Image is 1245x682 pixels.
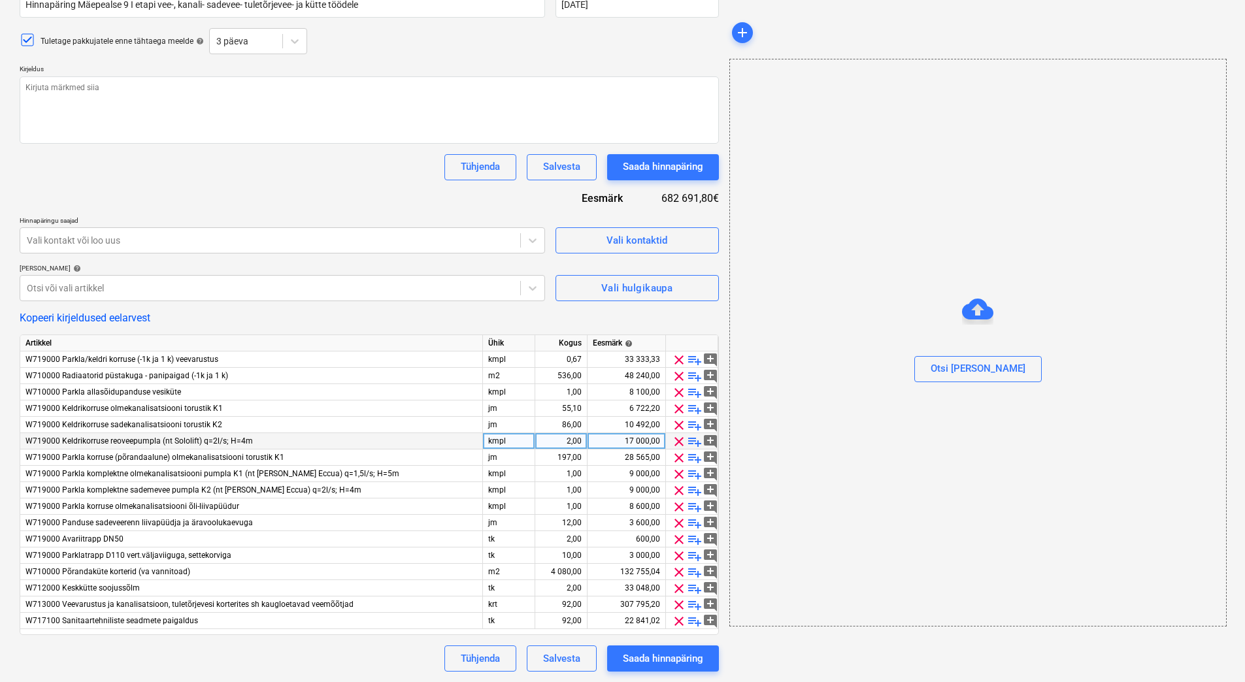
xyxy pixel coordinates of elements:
div: 8 100,00 [593,384,660,400]
div: 92,00 [540,596,582,613]
div: jm [483,449,535,466]
div: 10,00 [540,547,582,564]
div: Ühik [483,335,535,351]
span: clear [671,581,687,596]
span: help [193,37,204,45]
span: add_comment [703,564,718,580]
span: W717100 Sanitaartehniliste seadmete paigaldus [25,616,198,625]
button: Otsi [PERSON_NAME] [914,356,1042,382]
span: W719000 Parkla/keldri korruse (-1k ja 1 k) veevarustus [25,355,218,364]
div: 6 722,20 [593,400,660,417]
span: playlist_add [687,613,703,629]
div: 17 000,00 [593,433,660,449]
span: add_comment [703,483,718,498]
div: jm [483,515,535,531]
span: playlist_add [687,499,703,515]
div: Saada hinnapäring [623,650,703,667]
div: 3 600,00 [593,515,660,531]
div: Vali hulgikaupa [601,280,672,297]
span: add_comment [703,434,718,449]
span: playlist_add [687,515,703,531]
span: add_comment [703,597,718,613]
div: 9 000,00 [593,466,660,482]
span: playlist_add [687,401,703,417]
div: Chat Widget [1180,619,1245,682]
span: add_comment [703,352,718,368]
div: 4 080,00 [540,564,582,580]
span: W710000 Radiaatorid püstakuga - panipaigad (-1k ja 1 k) [25,371,228,380]
div: kmpl [483,498,535,515]
span: playlist_add [687,466,703,482]
span: clear [671,434,687,449]
div: kmpl [483,482,535,498]
span: playlist_add [687,548,703,564]
span: add_comment [703,613,718,629]
div: 33 333,33 [593,351,660,368]
div: Saada hinnapäring [623,158,703,175]
div: Salvesta [543,158,580,175]
div: 2,00 [540,531,582,547]
button: Tühjenda [444,645,516,672]
div: Salvesta [543,650,580,667]
div: 92,00 [540,613,582,629]
span: clear [671,499,687,515]
span: W719000 Parkla korruse (põrandaalune) olmekanalisatsiooni torustik K1 [25,453,284,462]
span: clear [671,401,687,417]
div: Eesmärk [549,191,644,206]
div: 8 600,00 [593,498,660,515]
div: 1,00 [540,466,582,482]
div: 33 048,00 [593,580,660,596]
span: playlist_add [687,532,703,547]
span: add_comment [703,581,718,596]
span: clear [671,450,687,466]
span: playlist_add [687,385,703,400]
div: m2 [483,368,535,384]
div: 2,00 [540,433,582,449]
span: playlist_add [687,368,703,384]
div: 600,00 [593,531,660,547]
p: Hinnapäringu saajad [20,216,545,227]
div: kmpl [483,384,535,400]
span: clear [671,548,687,564]
span: W719000 Parkla komplektne sademevee pumpla K2 (nt Walter Eccua) q=2l/s; H=4m [25,485,361,495]
div: 12,00 [540,515,582,531]
button: Saada hinnapäring [607,154,719,180]
div: jm [483,417,535,433]
div: 1,00 [540,482,582,498]
span: playlist_add [687,450,703,466]
span: add_comment [703,450,718,466]
span: W712000 Keskkütte soojussõlm [25,583,140,593]
span: clear [671,417,687,433]
div: Tuletage pakkujatele enne tähtaega meelde [41,36,204,47]
span: W710000 Parkla allasõidupanduse vesiküte [25,387,181,397]
div: 0,67 [540,351,582,368]
span: clear [671,385,687,400]
span: playlist_add [687,483,703,498]
span: add_comment [703,385,718,400]
span: W719000 Keldrikorruse sadekanalisatsiooni torustik K2 [25,420,222,429]
div: 55,10 [540,400,582,417]
div: 536,00 [540,368,582,384]
button: Tühjenda [444,154,516,180]
div: krt [483,596,535,613]
button: Saada hinnapäring [607,645,719,672]
span: add [735,25,750,41]
div: 1,00 [540,384,582,400]
div: Otsi [PERSON_NAME] [931,360,1025,377]
span: add_comment [703,401,718,417]
span: W719000 Panduse sadeveerenn liivapüüdja ja äravoolukaevuga [25,518,253,527]
span: add_comment [703,515,718,531]
div: 10 492,00 [593,417,660,433]
span: playlist_add [687,597,703,613]
div: 307 795,20 [593,596,660,613]
div: 28 565,00 [593,449,660,466]
button: Salvesta [527,645,597,672]
span: add_comment [703,532,718,547]
div: jm [483,400,535,417]
button: Salvesta [527,154,597,180]
span: playlist_add [687,564,703,580]
span: playlist_add [687,417,703,433]
button: Kopeeri kirjeldused eelarvest [20,312,150,324]
div: 1,00 [540,498,582,515]
div: 132 755,04 [593,564,660,580]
